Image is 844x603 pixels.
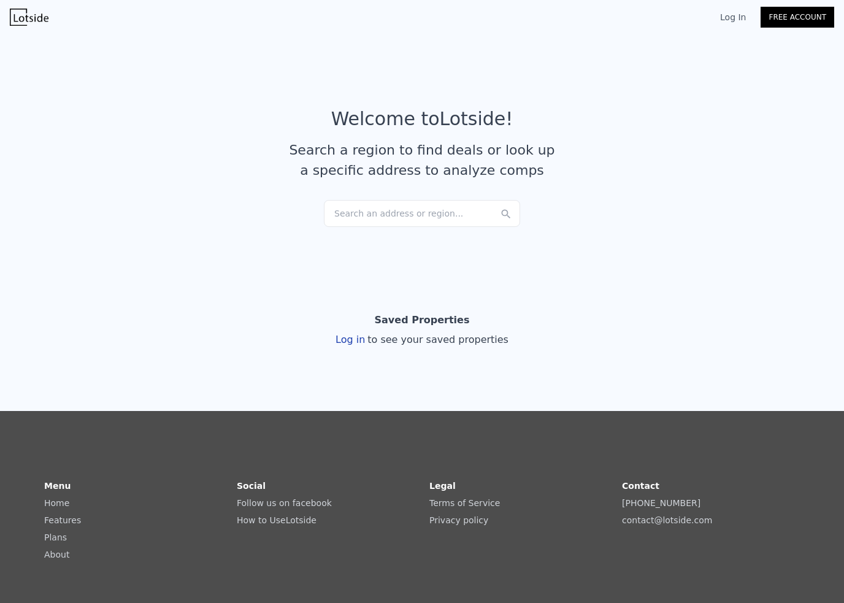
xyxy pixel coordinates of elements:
[331,108,513,130] div: Welcome to Lotside !
[285,140,559,180] div: Search a region to find deals or look up a specific address to analyze comps
[761,7,834,28] a: Free Account
[336,332,508,347] div: Log in
[44,532,67,542] a: Plans
[429,515,488,525] a: Privacy policy
[705,11,761,23] a: Log In
[44,498,69,508] a: Home
[237,498,332,508] a: Follow us on facebook
[10,9,48,26] img: Lotside
[44,550,69,559] a: About
[44,515,81,525] a: Features
[429,498,500,508] a: Terms of Service
[622,515,712,525] a: contact@lotside.com
[375,308,470,332] div: Saved Properties
[365,334,508,345] span: to see your saved properties
[429,481,456,491] strong: Legal
[44,481,71,491] strong: Menu
[622,481,659,491] strong: Contact
[622,498,700,508] a: [PHONE_NUMBER]
[237,515,316,525] a: How to UseLotside
[324,200,520,227] div: Search an address or region...
[237,481,266,491] strong: Social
